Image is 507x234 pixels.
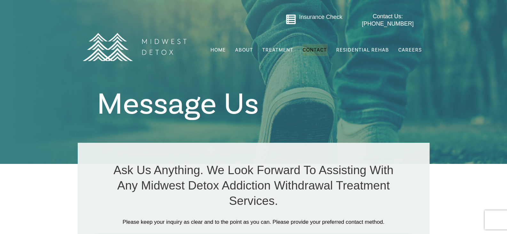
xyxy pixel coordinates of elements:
[210,47,226,53] span: Home
[78,19,190,75] img: MD Logo Horitzontal white-01 (1) (1)
[262,44,294,56] a: Treatment
[286,14,296,27] a: Go to midwestdetox.com/message-form-page/
[336,44,390,56] a: Residential Rehab
[398,47,422,53] span: Careers
[210,44,226,56] a: Home
[234,44,254,56] a: About
[336,47,389,53] span: Residential Rehab
[262,47,293,52] span: Treatment
[299,14,342,20] a: Insurance Check
[362,13,414,27] span: Contact Us: [PHONE_NUMBER]
[235,47,253,52] span: About
[349,13,426,28] a: Contact Us: [PHONE_NUMBER]
[302,44,328,56] a: Contact
[398,44,423,56] a: Careers
[97,85,259,124] span: Message Us
[303,47,327,52] span: Contact
[123,219,384,225] span: Please keep your inquiry as clear and to the point as you can. Please provide your preferred cont...
[114,164,394,207] span: Ask Us Anything. We Look Forward To Assisting With Any Midwest Detox Addiction Withdrawal Treatme...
